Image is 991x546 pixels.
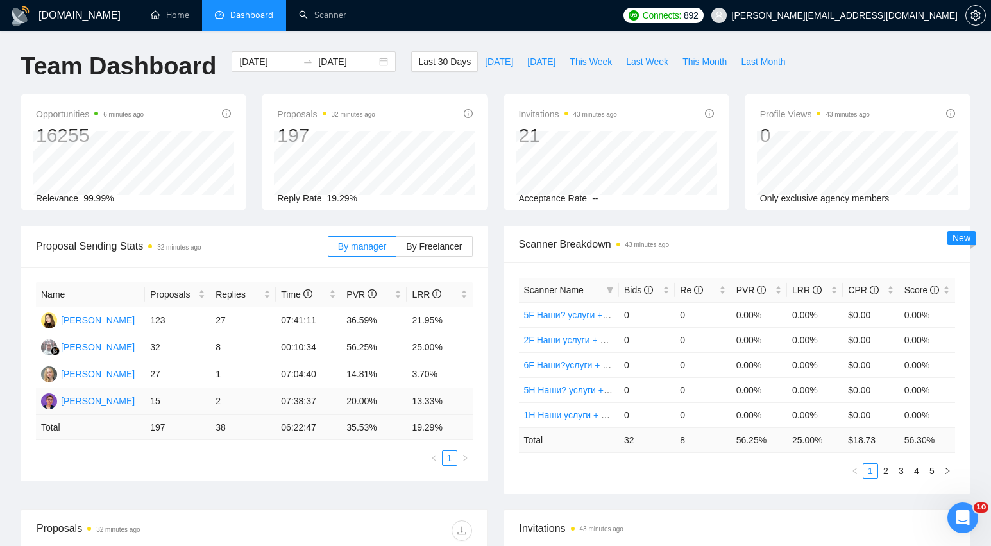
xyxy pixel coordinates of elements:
[924,463,940,479] li: 5
[675,327,731,352] td: 0
[870,286,879,294] span: info-circle
[731,427,787,452] td: 56.25 %
[341,307,407,334] td: 36.59%
[61,367,135,381] div: [PERSON_NAME]
[792,285,822,295] span: LRR
[946,109,955,118] span: info-circle
[863,463,878,479] li: 1
[910,464,924,478] a: 4
[847,463,863,479] button: left
[303,289,312,298] span: info-circle
[909,463,924,479] li: 4
[619,51,675,72] button: Last Week
[411,51,478,72] button: Last 30 Days
[619,377,675,402] td: 0
[947,502,978,533] iframe: Intercom live chat
[899,402,955,427] td: 0.00%
[145,361,210,388] td: 27
[736,285,767,295] span: PVR
[276,334,341,361] td: 00:10:34
[675,377,731,402] td: 0
[843,352,899,377] td: $0.00
[675,51,734,72] button: This Month
[787,402,843,427] td: 0.00%
[145,282,210,307] th: Proposals
[925,464,939,478] a: 5
[276,307,341,334] td: 07:41:11
[675,427,731,452] td: 8
[36,282,145,307] th: Name
[341,361,407,388] td: 14.81%
[965,10,986,21] a: setting
[606,286,614,294] span: filter
[624,285,653,295] span: Bids
[346,289,377,300] span: PVR
[442,450,457,466] li: 1
[96,526,140,533] time: 32 minutes ago
[787,427,843,452] td: 25.00 %
[519,123,617,148] div: 21
[36,193,78,203] span: Relevance
[276,415,341,440] td: 06:22:47
[787,377,843,402] td: 0.00%
[277,107,375,122] span: Proposals
[899,302,955,327] td: 0.00%
[619,327,675,352] td: 0
[461,454,469,462] span: right
[741,55,785,69] span: Last Month
[734,51,792,72] button: Last Month
[430,454,438,462] span: left
[443,451,457,465] a: 1
[619,402,675,427] td: 0
[524,285,584,295] span: Scanner Name
[61,340,135,354] div: [PERSON_NAME]
[222,109,231,118] span: info-circle
[731,377,787,402] td: 0.00%
[580,525,623,533] time: 43 minutes ago
[210,361,276,388] td: 1
[239,55,298,69] input: Start date
[478,51,520,72] button: [DATE]
[276,361,341,388] td: 07:04:40
[41,368,135,379] a: KK[PERSON_NAME]
[41,314,135,325] a: VM[PERSON_NAME]
[150,287,196,302] span: Proposals
[51,346,60,355] img: gigradar-bm.png
[899,327,955,352] td: 0.00%
[953,233,970,243] span: New
[843,327,899,352] td: $0.00
[519,427,620,452] td: Total
[787,302,843,327] td: 0.00%
[332,111,375,118] time: 32 minutes ago
[974,502,988,513] span: 10
[338,241,386,252] span: By manager
[563,51,619,72] button: This Week
[520,51,563,72] button: [DATE]
[83,193,114,203] span: 99.99%
[36,107,144,122] span: Opportunities
[863,464,877,478] a: 1
[524,385,643,395] a: 5H Наши? услуги + наша ЦА
[41,366,57,382] img: KK
[878,463,894,479] li: 2
[519,236,956,252] span: Scanner Breakdown
[524,310,643,320] a: 5F Наши? услуги + наша ЦА
[524,335,640,345] a: 2F Наши услуги + наша?ЦА
[894,464,908,478] a: 3
[760,123,870,148] div: 0
[36,123,144,148] div: 16255
[965,5,986,26] button: setting
[103,111,144,118] time: 6 minutes ago
[619,427,675,452] td: 32
[41,393,57,409] img: NV
[813,286,822,294] span: info-circle
[966,10,985,21] span: setting
[843,402,899,427] td: $0.00
[629,10,639,21] img: upwork-logo.png
[145,388,210,415] td: 15
[644,286,653,294] span: info-circle
[368,289,377,298] span: info-circle
[318,55,377,69] input: End date
[407,388,472,415] td: 13.33%
[303,56,313,67] span: to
